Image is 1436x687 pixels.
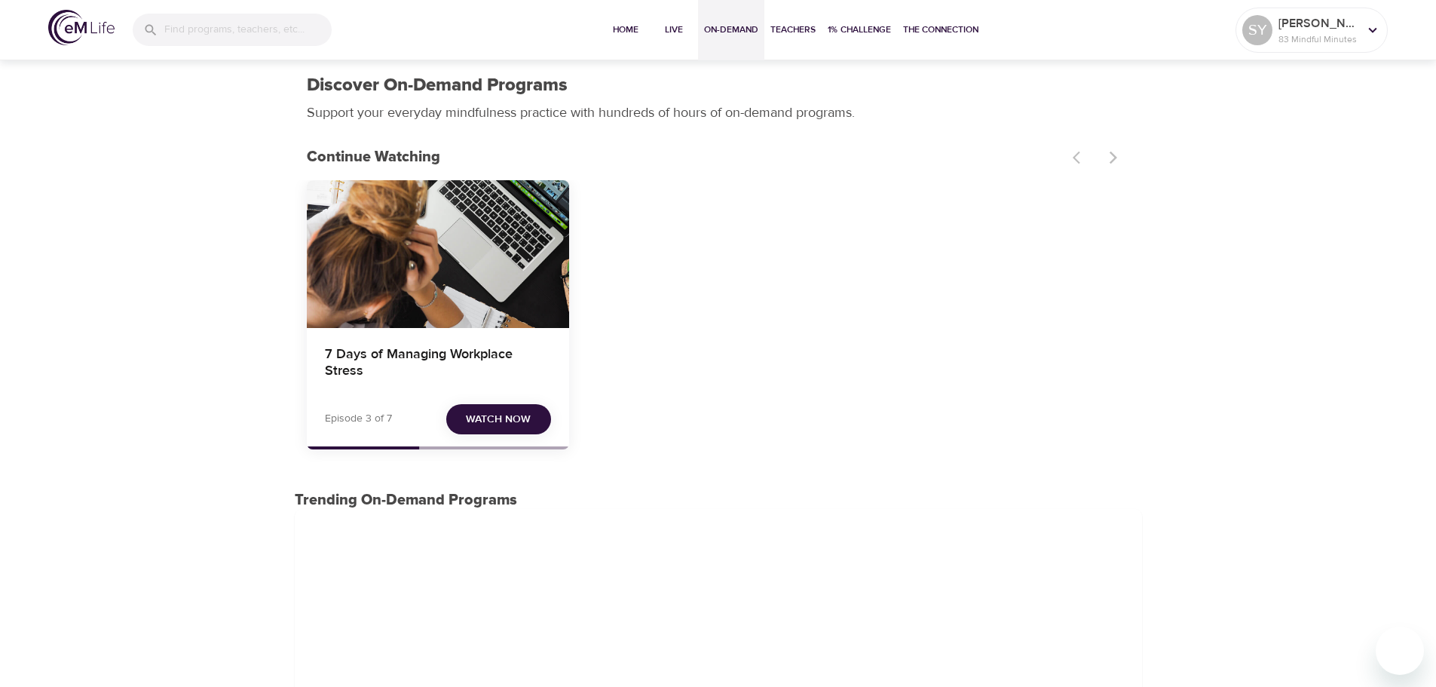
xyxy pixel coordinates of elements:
span: Watch Now [466,410,531,429]
h3: Trending On-Demand Programs [295,492,1142,509]
p: Support your everyday mindfulness practice with hundreds of hours of on-demand programs. [307,103,872,123]
img: logo [48,10,115,45]
h3: Continue Watching [307,149,1064,166]
button: Watch Now [446,404,551,435]
h4: 7 Days of Managing Workplace Stress [325,346,551,382]
h1: Discover On-Demand Programs [307,75,568,97]
p: [PERSON_NAME][EMAIL_ADDRESS][PERSON_NAME][DOMAIN_NAME] [1278,14,1358,32]
button: 7 Days of Managing Workplace Stress [307,180,569,328]
span: Teachers [770,22,816,38]
span: The Connection [903,22,978,38]
span: On-Demand [704,22,758,38]
input: Find programs, teachers, etc... [164,14,332,46]
span: Home [608,22,644,38]
span: Live [656,22,692,38]
span: 1% Challenge [828,22,891,38]
p: 83 Mindful Minutes [1278,32,1358,46]
p: Episode 3 of 7 [325,411,392,427]
div: SY [1242,15,1272,45]
iframe: Button to launch messaging window [1376,627,1424,675]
